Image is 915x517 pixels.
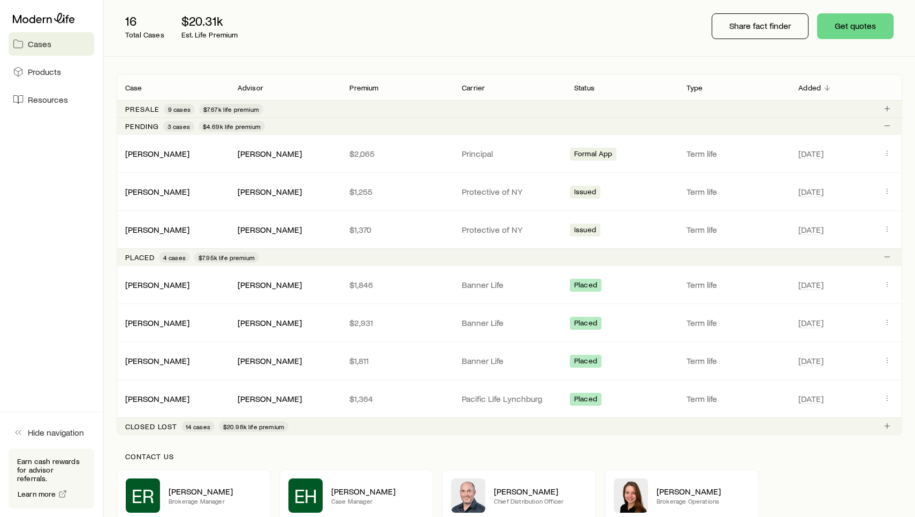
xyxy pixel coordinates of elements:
[125,83,142,92] p: Case
[238,83,263,92] p: Advisor
[18,490,56,498] span: Learn more
[125,148,189,158] a: [PERSON_NAME]
[169,486,262,497] p: [PERSON_NAME]
[238,224,302,235] div: [PERSON_NAME]
[462,186,557,197] p: Protective of NY
[125,31,164,39] p: Total Cases
[125,224,189,234] a: [PERSON_NAME]
[349,393,445,404] p: $1,364
[462,148,557,159] p: Principal
[712,13,809,39] button: Share fact finder
[125,122,159,131] p: Pending
[349,279,445,290] p: $1,846
[125,186,189,197] div: [PERSON_NAME]
[125,105,159,113] p: Presale
[125,186,189,196] a: [PERSON_NAME]
[729,20,791,31] p: Share fact finder
[199,253,255,262] span: $7.95k life premium
[238,148,302,159] div: [PERSON_NAME]
[163,253,186,262] span: 4 cases
[125,279,189,290] a: [PERSON_NAME]
[17,457,86,483] p: Earn cash rewards for advisor referrals.
[687,317,782,328] p: Term life
[462,393,557,404] p: Pacific Life Lynchburg
[203,105,259,113] span: $7.67k life premium
[462,279,557,290] p: Banner Life
[494,497,587,505] p: Chief Distribution Officer
[125,355,189,367] div: [PERSON_NAME]
[125,422,177,431] p: Closed lost
[223,422,284,431] span: $20.98k life premium
[9,32,94,56] a: Cases
[331,486,424,497] p: [PERSON_NAME]
[125,224,189,235] div: [PERSON_NAME]
[28,39,51,49] span: Cases
[125,317,189,329] div: [PERSON_NAME]
[798,317,823,328] span: [DATE]
[687,83,703,92] p: Type
[687,355,782,366] p: Term life
[574,356,597,368] span: Placed
[132,485,154,506] span: ER
[349,186,445,197] p: $1,255
[9,448,94,508] div: Earn cash rewards for advisor referrals.Learn more
[462,355,557,366] p: Banner Life
[28,427,84,438] span: Hide navigation
[687,393,782,404] p: Term life
[125,452,894,461] p: Contact us
[238,393,302,405] div: [PERSON_NAME]
[125,13,164,28] p: 16
[574,394,597,406] span: Placed
[798,224,823,235] span: [DATE]
[349,317,445,328] p: $2,931
[238,186,302,197] div: [PERSON_NAME]
[687,186,782,197] p: Term life
[798,355,823,366] span: [DATE]
[238,355,302,367] div: [PERSON_NAME]
[657,497,750,505] p: Brokerage Operations
[331,497,424,505] p: Case Manager
[687,224,782,235] p: Term life
[168,105,190,113] span: 9 cases
[9,421,94,444] button: Hide navigation
[9,60,94,83] a: Products
[451,478,485,513] img: Dan Pierson
[238,317,302,329] div: [PERSON_NAME]
[125,355,189,366] a: [PERSON_NAME]
[181,13,238,28] p: $20.31k
[817,13,894,39] button: Get quotes
[125,317,189,328] a: [PERSON_NAME]
[349,148,445,159] p: $2,065
[798,393,823,404] span: [DATE]
[125,253,155,262] p: Placed
[125,148,189,159] div: [PERSON_NAME]
[167,122,190,131] span: 3 cases
[181,31,238,39] p: Est. Life Premium
[169,497,262,505] p: Brokerage Manager
[349,224,445,235] p: $1,370
[125,393,189,405] div: [PERSON_NAME]
[186,422,210,431] span: 14 cases
[462,83,485,92] p: Carrier
[574,83,594,92] p: Status
[28,66,61,77] span: Products
[349,83,378,92] p: Premium
[28,94,68,105] span: Resources
[462,224,557,235] p: Protective of NY
[349,355,445,366] p: $1,811
[294,485,317,506] span: EH
[798,83,821,92] p: Added
[574,149,613,161] span: Formal App
[203,122,261,131] span: $4.69k life premium
[798,279,823,290] span: [DATE]
[238,279,302,291] div: [PERSON_NAME]
[125,279,189,291] div: [PERSON_NAME]
[574,225,596,237] span: Issued
[687,148,782,159] p: Term life
[117,74,902,435] div: Client cases
[574,318,597,330] span: Placed
[494,486,587,497] p: [PERSON_NAME]
[614,478,648,513] img: Ellen Wall
[574,280,597,292] span: Placed
[798,148,823,159] span: [DATE]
